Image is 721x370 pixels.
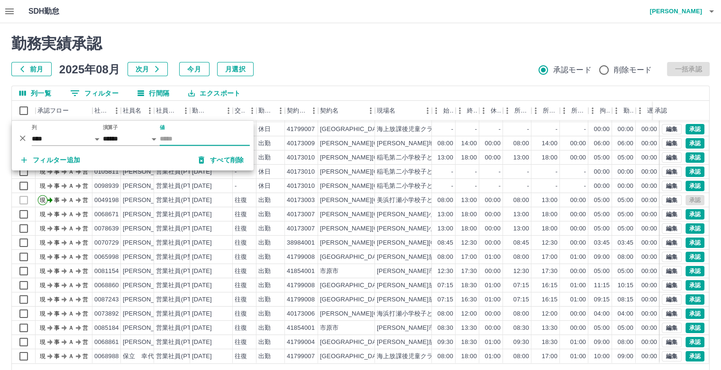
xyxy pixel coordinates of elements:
[68,197,74,203] text: Ａ
[156,253,202,262] div: 営業社員(P契約)
[94,196,119,205] div: 0049198
[377,238,531,247] div: [PERSON_NAME][GEOGRAPHIC_DATA]ヤングプラザ
[662,238,682,248] button: 編集
[594,238,610,247] div: 03:45
[685,124,704,134] button: 承認
[513,238,529,247] div: 08:45
[377,210,484,219] div: [PERSON_NAME]小学校子どもルーム
[68,183,74,189] text: Ａ
[110,104,124,118] button: メニュー
[68,211,74,218] text: Ａ
[318,101,375,121] div: 契約名
[641,125,657,134] div: 00:00
[513,153,529,162] div: 13:00
[82,239,88,246] text: 営
[82,254,88,260] text: 営
[377,125,439,134] div: 海上放課後児童クラブ
[641,167,657,176] div: 00:00
[542,224,557,233] div: 18:00
[513,196,529,205] div: 08:00
[40,183,46,189] text: 現
[641,210,657,219] div: 00:00
[618,153,633,162] div: 05:00
[685,167,704,177] button: 承認
[461,224,477,233] div: 18:00
[513,139,529,148] div: 08:00
[432,101,456,121] div: 始業
[438,253,453,262] div: 08:00
[285,101,318,121] div: 契約コード
[594,210,610,219] div: 05:00
[123,182,174,191] div: [PERSON_NAME]
[685,294,704,305] button: 承認
[485,210,501,219] div: 00:00
[233,101,256,121] div: 交通費
[641,182,657,191] div: 00:00
[571,101,586,121] div: 所定休憩
[641,238,657,247] div: 00:00
[438,153,453,162] div: 13:00
[499,125,501,134] div: -
[662,124,682,134] button: 編集
[600,101,610,121] div: 拘束
[123,253,174,262] div: [PERSON_NAME]
[143,104,157,118] button: メニュー
[123,196,174,205] div: [PERSON_NAME]
[160,124,165,131] label: 値
[235,182,237,191] div: -
[641,196,657,205] div: 00:00
[235,101,245,121] div: 交通費
[461,238,477,247] div: 12:30
[662,223,682,234] button: 編集
[40,197,46,203] text: 現
[156,167,206,176] div: 営業社員(PT契約)
[235,210,247,219] div: 往復
[584,182,586,191] div: -
[503,101,531,121] div: 所定開始
[618,167,633,176] div: 00:00
[485,224,501,233] div: 00:00
[542,210,557,219] div: 18:00
[82,197,88,203] text: 営
[258,224,271,233] div: 出勤
[685,323,704,333] button: 承認
[485,238,501,247] div: 00:00
[618,238,633,247] div: 03:45
[245,104,259,118] button: メニュー
[618,125,633,134] div: 00:00
[235,224,247,233] div: 往復
[594,153,610,162] div: 05:00
[377,139,478,148] div: [PERSON_NAME]地区子どもルーム
[54,225,60,232] text: 事
[527,125,529,134] div: -
[614,64,652,76] span: 削除モード
[121,101,154,121] div: 社員名
[514,101,529,121] div: 所定開始
[235,196,247,205] div: 往復
[235,238,247,247] div: 往復
[420,104,435,118] button: メニュー
[612,101,636,121] div: 勤務
[82,168,88,175] text: 営
[641,153,657,162] div: 00:00
[235,267,247,276] div: 往復
[542,238,557,247] div: 12:30
[451,182,453,191] div: -
[123,101,141,121] div: 社員名
[685,223,704,234] button: 承認
[40,254,46,260] text: 現
[14,151,88,168] button: フィルター追加
[377,101,395,121] div: 現場名
[475,125,477,134] div: -
[156,267,206,276] div: 営業社員(PT契約)
[461,210,477,219] div: 18:00
[256,101,285,121] div: 勤務区分
[618,210,633,219] div: 05:00
[623,101,634,121] div: 勤務
[54,168,60,175] text: 事
[63,86,126,100] button: フィルター表示
[685,138,704,149] button: 承認
[287,253,315,262] div: 41799008
[662,323,682,333] button: 編集
[531,101,560,121] div: 所定終業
